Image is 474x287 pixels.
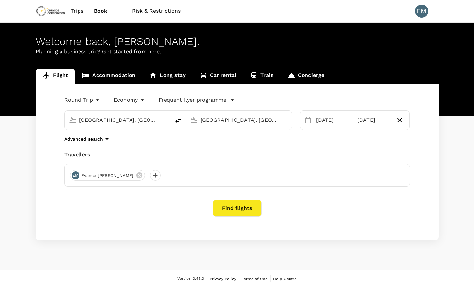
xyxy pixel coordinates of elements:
div: Round Trip [64,95,101,105]
span: Version 3.48.3 [177,276,204,282]
a: Train [243,69,281,84]
button: delete [170,113,186,128]
div: [DATE] [313,114,352,127]
span: Privacy Policy [210,277,236,281]
p: Planning a business trip? Get started from here. [36,48,439,56]
a: Help Centre [273,275,297,282]
span: Evance [PERSON_NAME] [78,172,138,179]
p: Frequent flyer programme [159,96,226,104]
span: Risk & Restrictions [132,7,181,15]
a: Concierge [281,69,331,84]
div: EMEvance [PERSON_NAME] [70,170,145,181]
p: Advanced search [64,136,103,142]
button: Frequent flyer programme [159,96,234,104]
a: Privacy Policy [210,275,236,282]
input: Depart from [79,115,157,125]
div: EM [72,171,79,179]
img: Chrysos Corporation [36,4,66,18]
button: Find flights [213,200,262,217]
div: Economy [114,95,146,105]
a: Long stay [142,69,192,84]
div: Travellers [64,151,410,159]
button: Advanced search [64,135,111,143]
a: Car rental [193,69,243,84]
button: Open [287,119,289,120]
div: Welcome back , [PERSON_NAME] . [36,36,439,48]
span: Trips [71,7,83,15]
a: Accommodation [75,69,142,84]
span: Help Centre [273,277,297,281]
div: [DATE] [355,114,393,127]
span: Terms of Use [242,277,268,281]
span: Book [94,7,108,15]
button: Open [166,119,167,120]
a: Terms of Use [242,275,268,282]
input: Going to [201,115,278,125]
div: EM [415,5,428,18]
a: Flight [36,69,75,84]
